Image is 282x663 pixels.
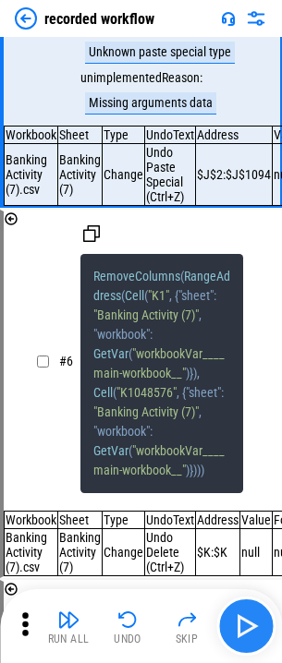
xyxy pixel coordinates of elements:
span: ) [201,463,204,477]
td: Banking Activity (7).csv [5,529,58,576]
div: Skip [176,633,199,645]
img: Main button [231,611,261,641]
span: "Banking Activity (7)" [93,307,199,322]
td: Workbook [5,512,58,529]
span: , [169,288,172,303]
span: ( [144,288,148,303]
td: Banking Activity (7) [58,144,103,206]
span: ) [193,366,197,380]
div: recorded workflow [44,10,154,28]
span: ( [129,443,132,458]
span: RemoveColumns [93,269,180,283]
td: Undo Delete (Ctrl+Z) [145,529,196,576]
td: Change [103,144,145,206]
span: ) [186,366,190,380]
span: "sheet" [178,288,214,303]
div: Missing arguments data [85,92,216,115]
span: ( [113,385,116,400]
span: Cell [93,385,113,400]
td: Type [103,512,145,529]
div: Undo [114,633,141,645]
span: "K1048576" [116,385,177,400]
img: Back [15,7,37,30]
img: Undo [116,609,139,631]
span: : [150,327,153,342]
span: ) [197,463,201,477]
span: "workbookVar____main-workbook__" [93,346,225,380]
div: null [241,545,271,560]
div: unimplementedReason : [80,71,202,85]
span: GetVar [93,346,129,361]
span: { [182,385,186,400]
span: "workbook" [93,327,150,342]
span: } [190,463,193,477]
span: "K1" [148,288,169,303]
td: Banking Activity (7) [58,529,103,576]
div: Run All [48,633,90,645]
span: ) [186,463,190,477]
span: : [150,424,153,439]
button: Run All [39,604,98,648]
img: Settings menu [245,7,267,30]
span: , [197,366,200,380]
span: : [221,385,224,400]
td: Address [196,127,273,144]
img: Run All [57,609,80,631]
img: Skip [176,609,198,631]
td: Address [196,512,240,529]
img: Support [221,11,236,26]
button: Undo [98,604,157,648]
span: , [177,385,179,400]
span: { [175,288,178,303]
span: ( [180,269,184,283]
td: $K:$K [196,529,240,576]
td: Sheet [58,512,103,529]
td: UndoText [145,512,196,529]
td: Workbook [5,127,58,144]
td: Type [103,127,145,144]
td: UndoText [145,127,196,144]
span: } [190,366,193,380]
span: , [199,404,202,419]
td: $J$2:$J$1094 [196,144,273,206]
span: "workbookVar____main-workbook__" [93,443,225,477]
div: Unknown paste special type [85,42,235,64]
td: Undo Paste Special (Ctrl+Z) [145,144,196,206]
span: ( [121,288,125,303]
span: ( [129,346,132,361]
span: "Banking Activity (7)" [93,404,199,419]
span: "workbook" [93,424,150,439]
span: # 6 [59,354,73,368]
span: , [199,307,202,322]
span: Cell [125,288,144,303]
td: Banking Activity (7).csv [5,144,58,206]
td: Change [103,529,145,576]
span: "sheet" [186,385,221,400]
span: ) [193,463,197,477]
span: GetVar [93,443,129,458]
button: Skip [157,604,216,648]
span: : [214,288,216,303]
td: Value [240,512,273,529]
td: Sheet [58,127,103,144]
